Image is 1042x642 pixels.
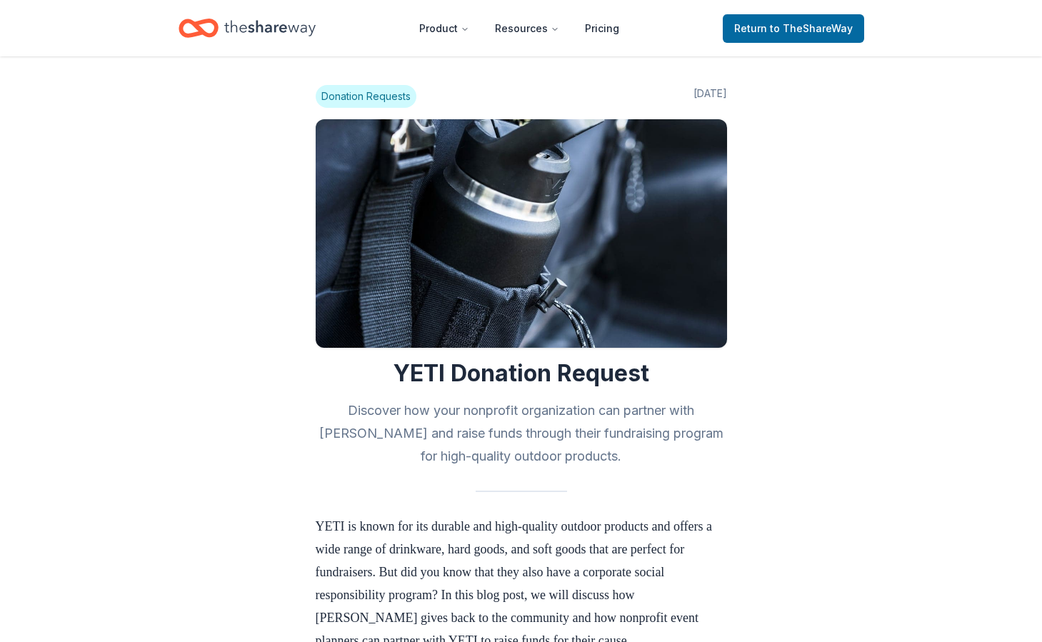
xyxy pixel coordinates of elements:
nav: Main [408,11,631,45]
button: Product [408,14,481,43]
span: Donation Requests [316,85,416,108]
h2: Discover how your nonprofit organization can partner with [PERSON_NAME] and raise funds through t... [316,399,727,468]
h1: YETI Donation Request [316,359,727,388]
span: to TheShareWay [770,22,853,34]
a: Returnto TheShareWay [723,14,864,43]
button: Resources [484,14,571,43]
a: Pricing [573,14,631,43]
span: [DATE] [693,85,727,108]
a: Home [179,11,316,45]
img: Image for YETI Donation Request [316,119,727,348]
span: Return [734,20,853,37]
